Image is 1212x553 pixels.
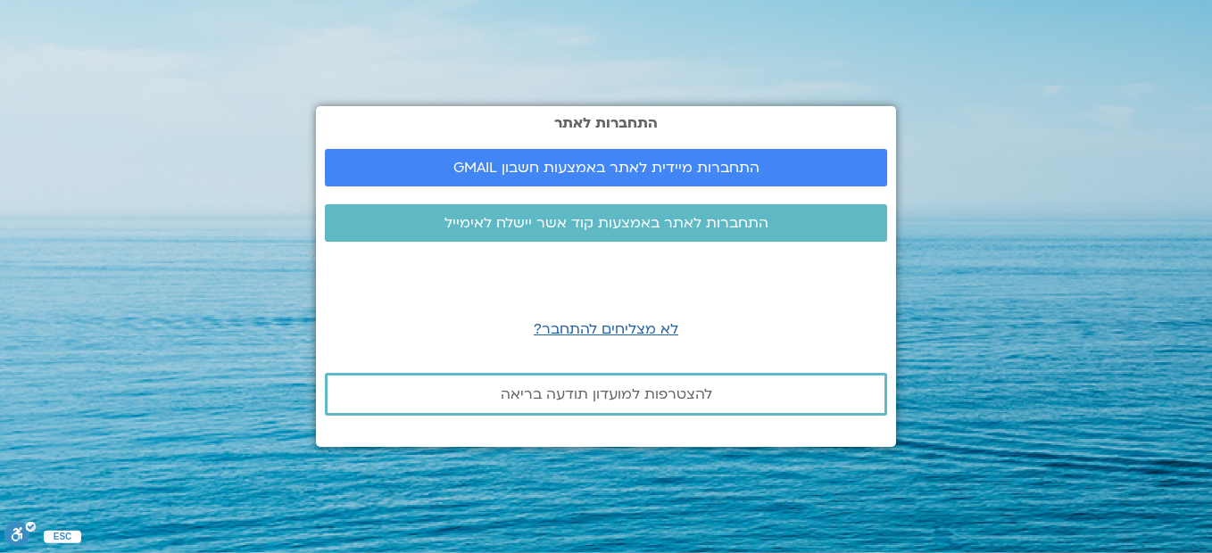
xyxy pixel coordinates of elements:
span: להצטרפות למועדון תודעה בריאה [501,386,712,402]
h2: התחברות לאתר [325,115,887,131]
span: התחברות מיידית לאתר באמצעות חשבון GMAIL [453,160,760,176]
a: התחברות לאתר באמצעות קוד אשר יישלח לאימייל [325,204,887,242]
a: התחברות מיידית לאתר באמצעות חשבון GMAIL [325,149,887,186]
a: לא מצליחים להתחבר? [534,319,678,339]
a: להצטרפות למועדון תודעה בריאה [325,373,887,416]
span: התחברות לאתר באמצעות קוד אשר יישלח לאימייל [444,215,768,231]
